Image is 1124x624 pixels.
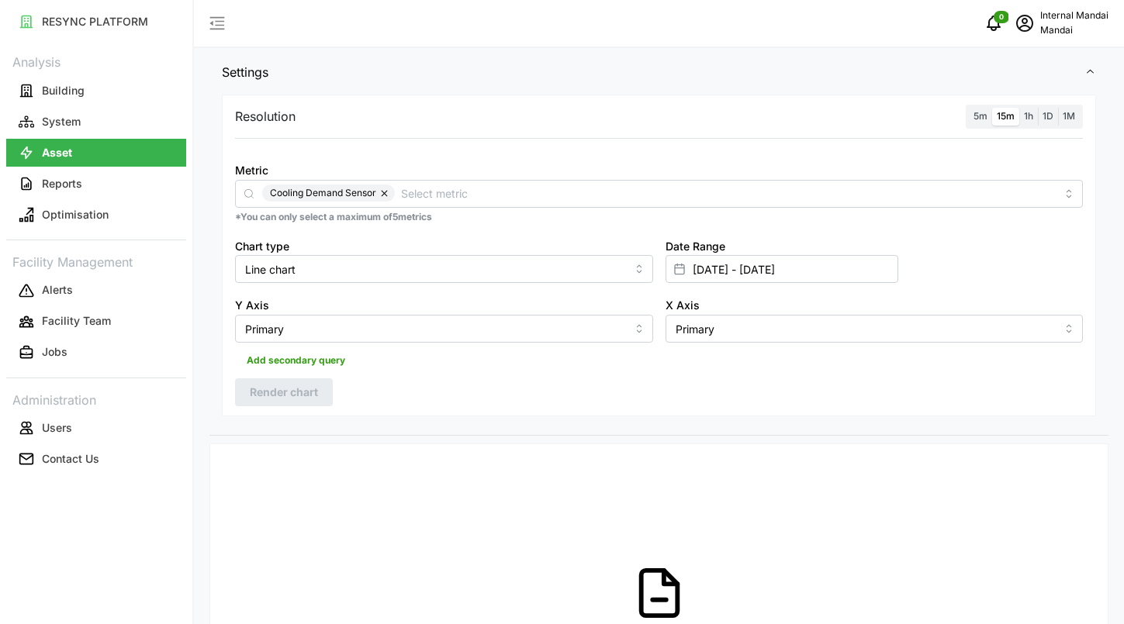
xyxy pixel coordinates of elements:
label: Metric [235,162,268,179]
p: Jobs [42,344,67,360]
button: Reports [6,170,186,198]
span: Cooling Demand Sensor [270,184,376,202]
p: Users [42,420,72,436]
span: Settings [222,53,1084,91]
p: Reports [42,176,82,191]
input: Select chart type [235,255,653,283]
button: Asset [6,139,186,167]
input: Select metric [401,184,1056,202]
p: Analysis [6,50,186,72]
p: RESYNC PLATFORM [42,14,148,29]
button: notifications [978,8,1009,39]
button: Jobs [6,339,186,367]
button: schedule [1009,8,1040,39]
a: Alerts [6,275,186,306]
p: Alerts [42,282,73,298]
input: Select date range [666,255,898,283]
a: Users [6,412,186,443]
a: Contact Us [6,443,186,474]
label: Y Axis [235,297,269,314]
p: Contact Us [42,451,99,467]
p: Facility Team [42,313,111,329]
button: Building [6,77,186,105]
button: Users [6,414,186,442]
button: RESYNC PLATFORM [6,8,186,36]
p: Optimisation [42,207,109,222]
p: Asset [42,145,72,160]
span: 0 [999,12,1004,22]
a: RESYNC PLATFORM [6,6,186,37]
p: Resolution [235,107,296,126]
p: Administration [6,388,186,410]
a: Facility Team [6,306,186,337]
a: Optimisation [6,199,186,230]
a: Reports [6,168,186,199]
input: Select X axis [666,315,1084,343]
span: 1h [1024,110,1033,122]
input: Select Y axis [235,315,653,343]
span: 1D [1043,110,1053,122]
button: Settings [209,53,1108,91]
button: System [6,108,186,136]
a: System [6,106,186,137]
button: Optimisation [6,201,186,229]
label: X Axis [666,297,700,314]
p: System [42,114,81,129]
p: *You can only select a maximum of 5 metrics [235,211,1083,224]
span: 5m [974,110,987,122]
span: 15m [997,110,1015,122]
a: Asset [6,137,186,168]
p: Building [42,83,85,98]
label: Date Range [666,238,725,255]
button: Alerts [6,277,186,305]
div: Settings [209,91,1108,435]
label: Chart type [235,238,289,255]
button: Contact Us [6,445,186,473]
a: Jobs [6,337,186,368]
p: Internal Mandai [1040,9,1108,23]
span: 1M [1063,110,1075,122]
a: Building [6,75,186,106]
span: Add secondary query [247,350,345,371]
button: Render chart [235,378,333,406]
p: Mandai [1040,23,1108,38]
p: Facility Management [6,250,186,272]
button: Add secondary query [235,349,357,372]
button: Facility Team [6,308,186,336]
span: Render chart [250,379,318,405]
